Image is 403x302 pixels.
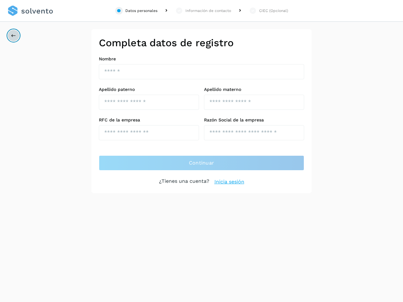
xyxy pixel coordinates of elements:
[99,37,304,49] h2: Completa datos de registro
[214,178,244,186] a: Inicia sesión
[259,8,288,14] div: CIEC (Opcional)
[99,56,304,62] label: Nombre
[185,8,231,14] div: Información de contacto
[99,155,304,171] button: Continuar
[189,159,214,166] span: Continuar
[204,117,304,123] label: Razón Social de la empresa
[204,87,304,92] label: Apellido materno
[125,8,157,14] div: Datos personales
[99,117,199,123] label: RFC de la empresa
[99,87,199,92] label: Apellido paterno
[159,178,209,186] p: ¿Tienes una cuenta?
